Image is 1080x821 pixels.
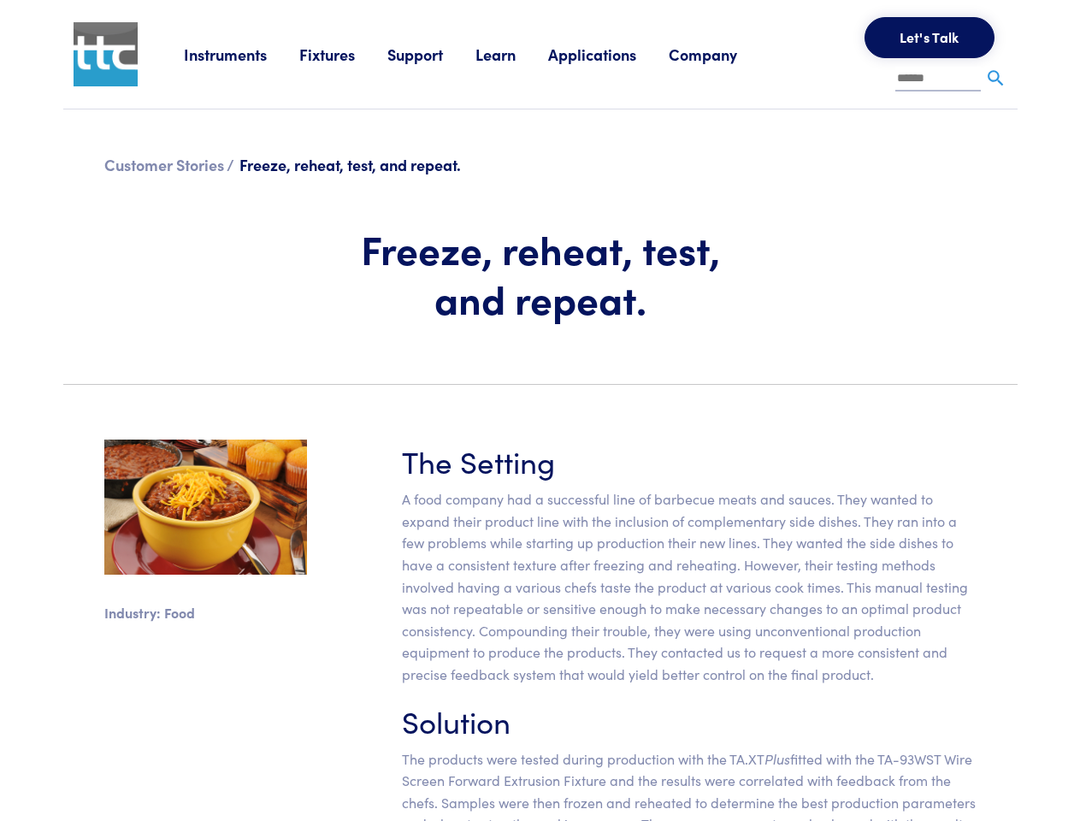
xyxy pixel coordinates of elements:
a: Customer Stories / [104,154,234,175]
button: Let's Talk [865,17,994,58]
a: Learn [475,44,548,65]
a: Company [669,44,770,65]
img: ttc_logo_1x1_v1.0.png [74,22,138,86]
a: Support [387,44,475,65]
em: Plus [764,749,790,768]
a: Instruments [184,44,299,65]
h1: Freeze, reheat, test, and repeat. [328,224,753,322]
p: Industry: Food [104,602,307,624]
a: Applications [548,44,669,65]
img: sidedishes.jpg [104,440,307,575]
a: Fixtures [299,44,387,65]
p: A food company had a successful line of barbecue meats and sauces. They wanted to expand their pr... [402,488,977,685]
h3: Solution [402,700,977,741]
h3: The Setting [402,440,977,481]
span: Freeze, reheat, test, and repeat. [239,154,461,175]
